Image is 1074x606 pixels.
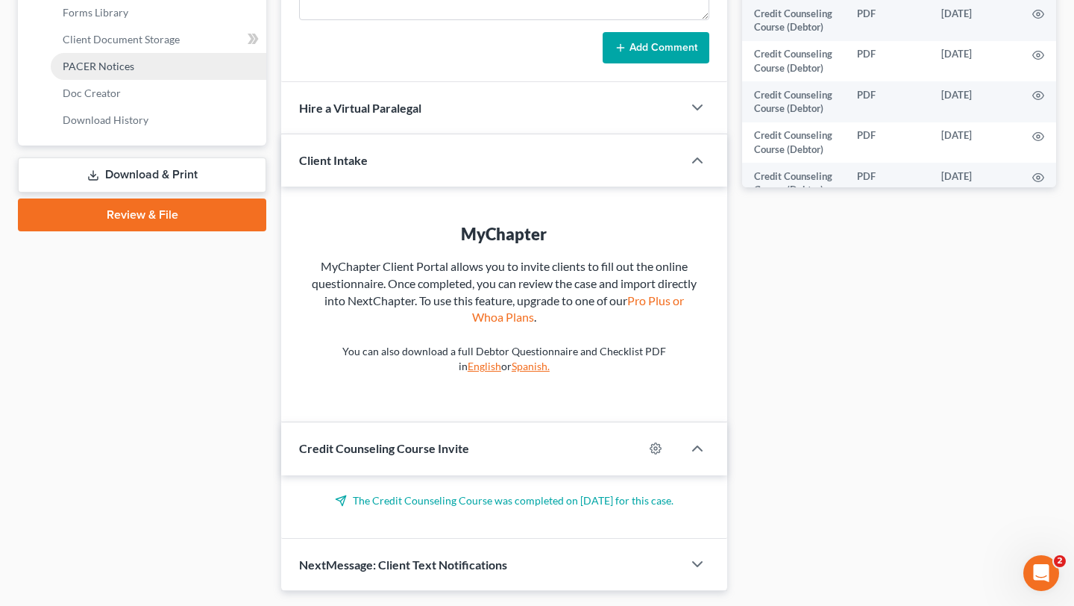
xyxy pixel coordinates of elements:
a: Client Document Storage [51,26,266,53]
a: Doc Creator [51,80,266,107]
span: 2 [1054,555,1066,567]
span: PACER Notices [63,60,134,72]
span: Forms Library [63,6,128,19]
a: Spanish. [512,360,550,372]
span: Doc Creator [63,87,121,99]
td: [DATE] [929,163,1020,204]
span: MyChapter Client Portal allows you to invite clients to fill out the online questionnaire. Once c... [312,259,697,325]
span: Client Document Storage [63,33,180,46]
span: NextMessage: Client Text Notifications [299,557,507,572]
button: Add Comment [603,32,709,63]
td: [DATE] [929,41,1020,82]
td: Credit Counseling Course (Debtor) [742,41,845,82]
a: English [468,360,501,372]
a: Download & Print [18,157,266,193]
td: [DATE] [929,81,1020,122]
span: Download History [63,113,148,126]
span: Client Intake [299,153,368,167]
td: Credit Counseling Course (Debtor) [742,122,845,163]
td: PDF [845,81,929,122]
td: Credit Counseling Course (Debtor) [742,81,845,122]
td: Credit Counseling Course (Debtor) [742,163,845,204]
td: [DATE] [929,122,1020,163]
td: PDF [845,163,929,204]
iframe: Intercom live chat [1023,555,1059,591]
p: You can also download a full Debtor Questionnaire and Checklist PDF in or [311,344,697,374]
a: Download History [51,107,266,134]
p: The Credit Counseling Course was completed on [DATE] for this case. [299,493,709,508]
a: PACER Notices [51,53,266,80]
span: Credit Counseling Course Invite [299,441,469,455]
td: PDF [845,41,929,82]
a: Review & File [18,199,266,231]
td: PDF [845,122,929,163]
span: Hire a Virtual Paralegal [299,101,421,115]
div: MyChapter [311,222,697,246]
a: Pro Plus or Whoa Plans [472,293,684,325]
